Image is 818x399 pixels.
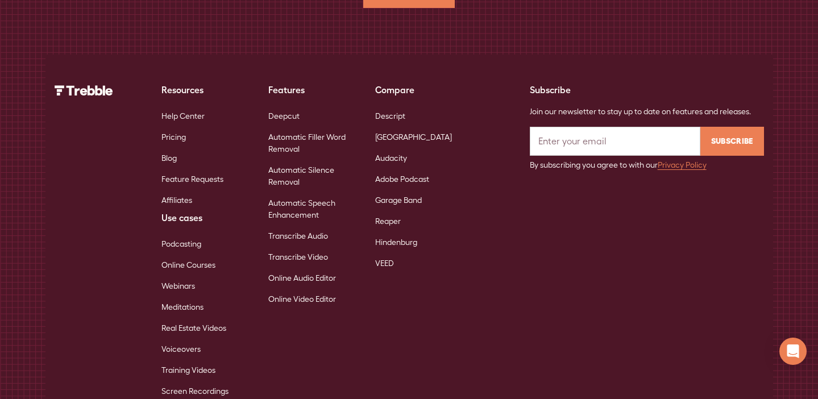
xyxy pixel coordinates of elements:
[375,106,405,127] a: Descript
[161,106,205,127] a: Help Center
[779,338,807,365] div: Open Intercom Messenger
[161,169,223,190] a: Feature Requests
[375,190,422,211] a: Garage Band
[161,318,226,339] a: Real Estate Videos
[375,211,401,232] a: Reaper
[268,83,357,97] div: Features
[161,148,177,169] a: Blog
[161,276,195,297] a: Webinars
[268,106,300,127] a: Deepcut
[268,160,357,193] a: Automatic Silence Removal
[530,106,764,118] div: Join our newsletter to stay up to date on features and releases.
[161,83,250,97] div: Resources
[161,339,201,360] a: Voiceovers
[268,268,336,289] a: Online Audio Editor
[161,360,215,381] a: Training Videos
[375,253,394,274] a: VEED
[161,211,250,225] div: Use cases
[375,127,452,148] a: [GEOGRAPHIC_DATA]
[700,127,764,156] input: Subscribe
[530,83,764,97] div: Subscribe
[658,160,707,169] a: Privacy Policy
[268,289,336,310] a: Online Video Editor
[268,226,328,247] a: Transcribe Audio
[161,190,192,211] a: Affiliates
[161,234,201,255] a: Podcasting
[530,159,764,171] div: By subscribing you agree to with our
[375,83,464,97] div: Compare
[375,232,417,253] a: Hindenburg
[268,127,357,160] a: Automatic Filler Word Removal
[55,85,113,95] img: Trebble Logo - AI Podcast Editor
[530,127,700,156] input: Enter your email
[161,127,186,148] a: Pricing
[530,127,764,171] form: Email Form
[375,169,429,190] a: Adobe Podcast
[268,193,357,226] a: Automatic Speech Enhancement
[161,297,204,318] a: Meditations
[161,255,215,276] a: Online Courses
[268,247,328,268] a: Transcribe Video
[375,148,407,169] a: Audacity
